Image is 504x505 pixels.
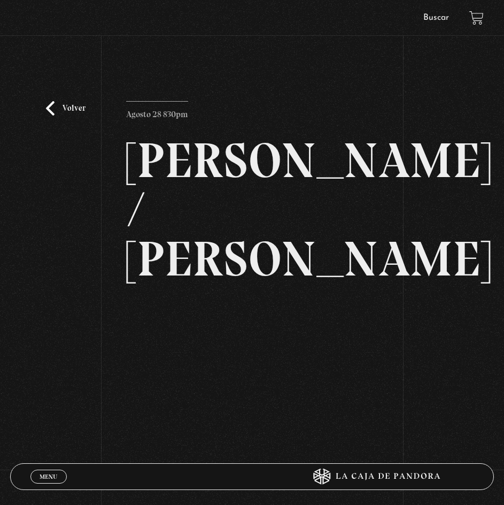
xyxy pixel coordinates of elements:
a: Buscar [423,13,449,22]
a: Volver [46,101,86,116]
p: Agosto 28 830pm [126,101,188,123]
span: Menu [40,473,57,480]
h2: [PERSON_NAME] / [PERSON_NAME] [126,136,378,284]
span: Cerrar [36,482,61,489]
iframe: Dailymotion video player – PROGRAMA EDITADO 29-8 TRUMP-MAD- [126,300,378,441]
a: View your shopping cart [469,11,484,25]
